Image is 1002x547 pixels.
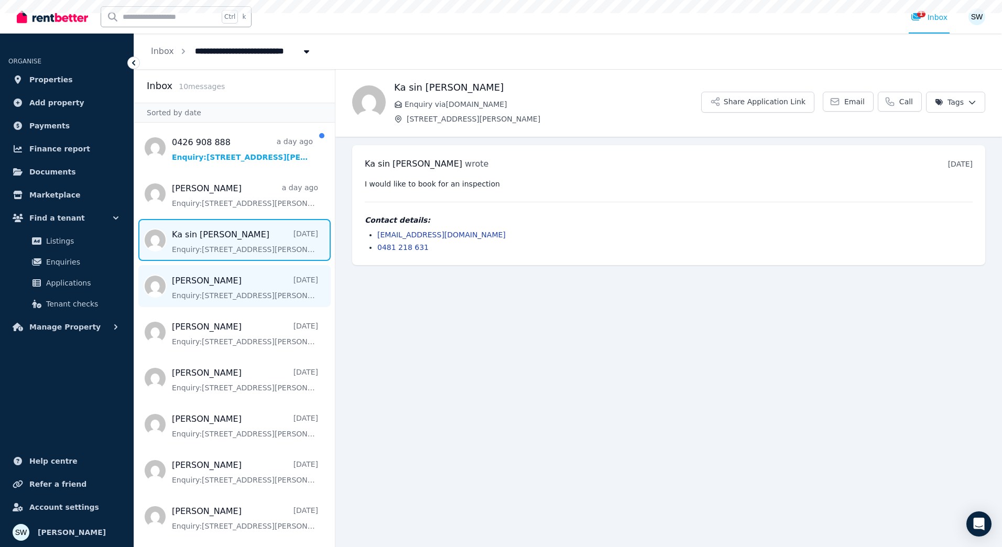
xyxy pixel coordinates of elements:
a: [PERSON_NAME][DATE]Enquiry:[STREET_ADDRESS][PERSON_NAME]. [172,275,318,301]
span: ORGANISE [8,58,41,65]
img: Sam Watson [13,524,29,541]
a: Properties [8,69,125,90]
span: Payments [29,119,70,132]
a: Email [823,92,874,112]
a: Help centre [8,451,125,472]
span: Documents [29,166,76,178]
span: Properties [29,73,73,86]
a: [EMAIL_ADDRESS][DOMAIN_NAME] [377,231,506,239]
a: [PERSON_NAME][DATE]Enquiry:[STREET_ADDRESS][PERSON_NAME]. [172,505,318,531]
span: Finance report [29,143,90,155]
h4: Contact details: [365,215,973,225]
a: Finance report [8,138,125,159]
a: Call [878,92,922,112]
a: [PERSON_NAME]a day agoEnquiry:[STREET_ADDRESS][PERSON_NAME]. [172,182,318,209]
span: Manage Property [29,321,101,333]
span: Find a tenant [29,212,85,224]
a: Refer a friend [8,474,125,495]
a: Applications [13,272,121,293]
span: Applications [46,277,117,289]
a: Payments [8,115,125,136]
div: Inbox [911,12,947,23]
span: Call [899,96,913,107]
img: Ka sin Leung [352,85,386,119]
span: [STREET_ADDRESS][PERSON_NAME] [407,114,701,124]
img: Sam Watson [968,8,985,25]
span: Help centre [29,455,78,467]
span: k [242,13,246,21]
span: Enquiries [46,256,117,268]
a: Documents [8,161,125,182]
span: Ka sin [PERSON_NAME] [365,159,462,169]
span: Tenant checks [46,298,117,310]
a: Account settings [8,497,125,518]
button: Tags [926,92,985,113]
span: Ctrl [222,10,238,24]
pre: I would like to book for an inspection [365,179,973,189]
a: Enquiries [13,251,121,272]
span: Marketplace [29,189,80,201]
a: Inbox [151,46,174,56]
a: [PERSON_NAME][DATE]Enquiry:[STREET_ADDRESS][PERSON_NAME]. [172,459,318,485]
h1: Ka sin [PERSON_NAME] [394,80,701,95]
a: [PERSON_NAME][DATE]Enquiry:[STREET_ADDRESS][PERSON_NAME]. [172,413,318,439]
a: Marketplace [8,184,125,205]
img: RentBetter [17,9,88,25]
button: Find a tenant [8,207,125,228]
nav: Breadcrumb [134,34,329,69]
a: 0426 908 888a day agoEnquiry:[STREET_ADDRESS][PERSON_NAME]. [172,136,313,162]
a: Ka sin [PERSON_NAME][DATE]Enquiry:[STREET_ADDRESS][PERSON_NAME]. [172,228,318,255]
a: Listings [13,231,121,251]
span: Listings [46,235,117,247]
h2: Inbox [147,79,172,93]
a: [PERSON_NAME][DATE]Enquiry:[STREET_ADDRESS][PERSON_NAME]. [172,321,318,347]
a: Tenant checks [13,293,121,314]
button: Manage Property [8,316,125,337]
div: Open Intercom Messenger [966,511,992,537]
span: 1 [917,11,925,17]
span: 10 message s [179,82,225,91]
span: Enquiry via [DOMAIN_NAME] [405,99,701,110]
a: Add property [8,92,125,113]
span: wrote [465,159,488,169]
div: Sorted by date [134,103,335,123]
span: Refer a friend [29,478,86,490]
a: 0481 218 631 [377,243,429,251]
span: [PERSON_NAME] [38,526,106,539]
button: Share Application Link [701,92,814,113]
span: Email [844,96,865,107]
span: Add property [29,96,84,109]
a: [PERSON_NAME][DATE]Enquiry:[STREET_ADDRESS][PERSON_NAME]. [172,367,318,393]
span: Tags [935,97,964,107]
time: [DATE] [948,160,973,168]
span: Account settings [29,501,99,513]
